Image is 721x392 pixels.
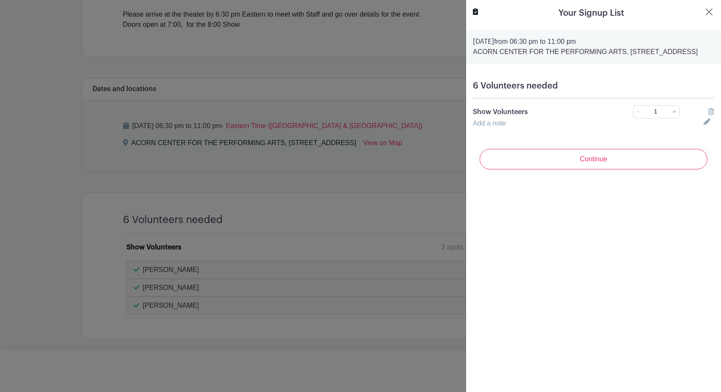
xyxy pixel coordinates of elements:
[473,47,714,57] p: ACORN CENTER FOR THE PERFORMING ARTS, [STREET_ADDRESS]
[473,37,714,47] p: from 06:30 pm to 11:00 pm
[473,38,494,45] strong: [DATE]
[669,105,680,118] a: +
[558,7,624,20] h5: Your Signup List
[473,107,609,117] p: Show Volunteers
[473,120,506,127] a: Add a note
[633,105,642,118] a: -
[704,7,714,17] button: Close
[480,149,707,169] input: Continue
[473,81,714,91] h5: 6 Volunteers needed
